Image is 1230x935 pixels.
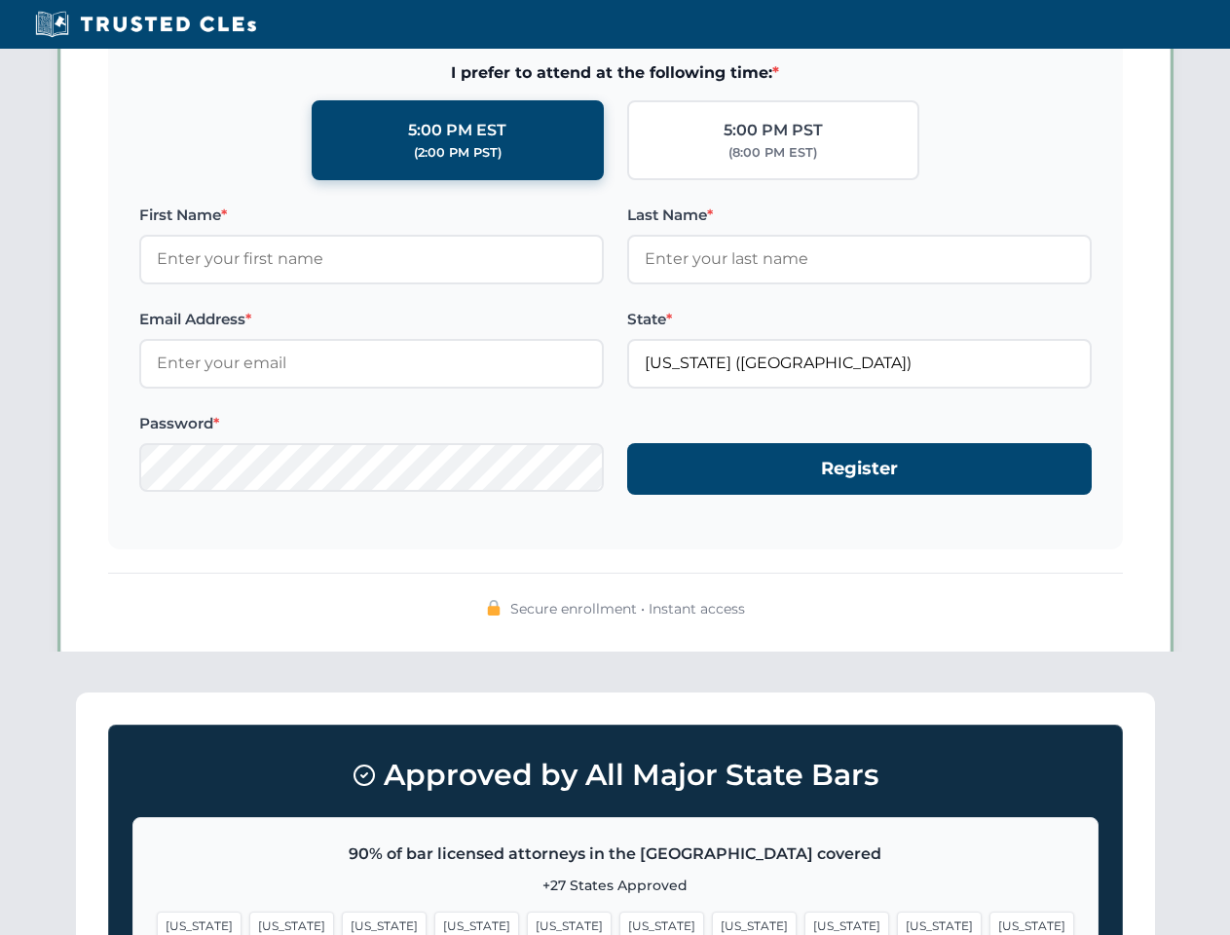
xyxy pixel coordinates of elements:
[139,308,604,331] label: Email Address
[414,143,502,163] div: (2:00 PM PST)
[627,443,1092,495] button: Register
[139,60,1092,86] span: I prefer to attend at the following time:
[627,235,1092,283] input: Enter your last name
[139,204,604,227] label: First Name
[408,118,506,143] div: 5:00 PM EST
[627,308,1092,331] label: State
[139,412,604,435] label: Password
[157,841,1074,867] p: 90% of bar licensed attorneys in the [GEOGRAPHIC_DATA] covered
[486,600,502,616] img: 🔒
[139,339,604,388] input: Enter your email
[157,875,1074,896] p: +27 States Approved
[627,339,1092,388] input: Florida (FL)
[132,749,1099,802] h3: Approved by All Major State Bars
[728,143,817,163] div: (8:00 PM EST)
[139,235,604,283] input: Enter your first name
[627,204,1092,227] label: Last Name
[510,598,745,619] span: Secure enrollment • Instant access
[29,10,262,39] img: Trusted CLEs
[724,118,823,143] div: 5:00 PM PST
